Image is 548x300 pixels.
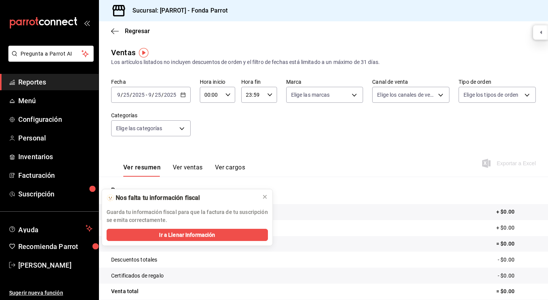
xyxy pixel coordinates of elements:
[200,79,235,85] label: Hora inicio
[152,92,154,98] span: /
[173,164,203,177] button: Ver ventas
[123,92,130,98] input: --
[498,272,536,280] p: - $0.00
[377,91,435,99] span: Elige los canales de venta
[9,289,92,297] span: Sugerir nueva función
[155,92,161,98] input: --
[464,91,518,99] span: Elige los tipos de orden
[130,92,132,98] span: /
[496,240,536,248] p: = $0.00
[84,20,90,26] button: open_drawer_menu
[111,272,164,280] p: Certificados de regalo
[18,189,92,199] span: Suscripción
[18,114,92,124] span: Configuración
[148,92,152,98] input: --
[111,58,536,66] div: Los artículos listados no incluyen descuentos de orden y el filtro de fechas está limitado a un m...
[107,208,268,224] p: Guarda tu información fiscal para que la factura de tu suscripción se emita correctamente.
[215,164,245,177] button: Ver cargos
[117,92,121,98] input: --
[291,91,330,99] span: Elige las marcas
[107,229,268,241] button: Ir a Llenar Información
[459,79,536,85] label: Tipo de orden
[123,164,161,177] button: Ver resumen
[18,96,92,106] span: Menú
[111,47,135,58] div: Ventas
[125,27,150,35] span: Regresar
[496,287,536,295] p: = $0.00
[18,152,92,162] span: Inventarios
[18,170,92,180] span: Facturación
[18,241,92,252] span: Recomienda Parrot
[18,260,92,270] span: [PERSON_NAME]
[164,92,177,98] input: ----
[8,46,94,62] button: Pregunta a Parrot AI
[18,224,83,233] span: Ayuda
[161,92,164,98] span: /
[498,256,536,264] p: - $0.00
[496,224,536,232] p: + $0.00
[116,124,162,132] span: Elige las categorías
[5,55,94,63] a: Pregunta a Parrot AI
[111,113,191,118] label: Categorías
[111,27,150,35] button: Regresar
[241,79,277,85] label: Hora fin
[121,92,123,98] span: /
[123,164,245,177] div: navigation tabs
[111,287,139,295] p: Venta total
[159,231,215,239] span: Ir a Llenar Información
[126,6,228,15] h3: Sucursal: [PARROT] - Fonda Parrot
[18,133,92,143] span: Personal
[496,208,536,216] p: + $0.00
[132,92,145,98] input: ----
[372,79,449,85] label: Canal de venta
[107,194,256,202] div: 🫥 Nos falta tu información fiscal
[18,77,92,87] span: Reportes
[286,79,363,85] label: Marca
[21,50,82,58] span: Pregunta a Parrot AI
[111,186,536,195] p: Resumen
[111,79,191,85] label: Fecha
[139,48,148,57] img: Tooltip marker
[146,92,147,98] span: -
[111,256,157,264] p: Descuentos totales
